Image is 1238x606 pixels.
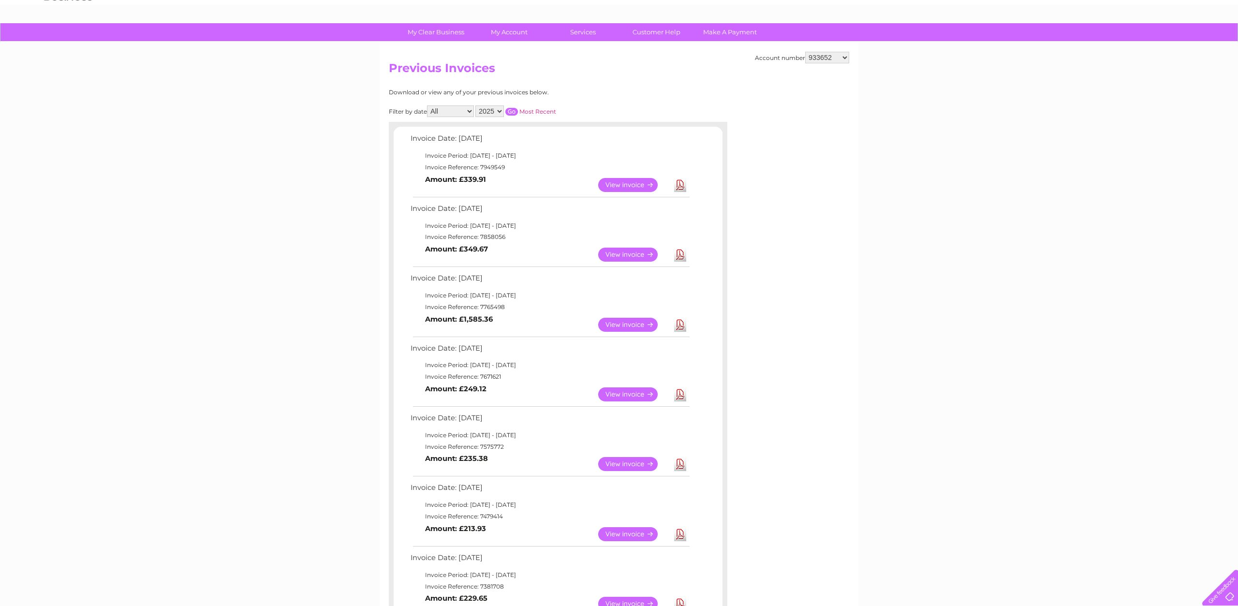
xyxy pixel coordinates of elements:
[1174,41,1197,48] a: Contact
[617,23,696,41] a: Customer Help
[1068,41,1086,48] a: Water
[543,23,623,41] a: Services
[598,527,669,541] a: View
[425,175,486,184] b: Amount: £339.91
[389,61,849,80] h2: Previous Invoices
[389,89,643,96] div: Download or view any of your previous invoices below.
[408,301,691,313] td: Invoice Reference: 7765498
[408,511,691,522] td: Invoice Reference: 7479414
[674,318,686,332] a: Download
[408,551,691,569] td: Invoice Date: [DATE]
[396,23,476,41] a: My Clear Business
[408,132,691,150] td: Invoice Date: [DATE]
[598,457,669,471] a: View
[598,387,669,401] a: View
[408,569,691,581] td: Invoice Period: [DATE] - [DATE]
[1056,5,1122,17] a: 0333 014 3131
[391,5,848,47] div: Clear Business is a trading name of Verastar Limited (registered in [GEOGRAPHIC_DATA] No. 3667643...
[408,429,691,441] td: Invoice Period: [DATE] - [DATE]
[408,412,691,429] td: Invoice Date: [DATE]
[408,231,691,243] td: Invoice Reference: 7858056
[674,457,686,471] a: Download
[408,371,691,383] td: Invoice Reference: 7671621
[425,594,487,603] b: Amount: £229.65
[425,524,486,533] b: Amount: £213.93
[598,248,669,262] a: View
[408,162,691,173] td: Invoice Reference: 7949549
[408,220,691,232] td: Invoice Period: [DATE] - [DATE]
[674,248,686,262] a: Download
[408,272,691,290] td: Invoice Date: [DATE]
[425,245,488,253] b: Amount: £349.67
[674,527,686,541] a: Download
[408,581,691,592] td: Invoice Reference: 7381708
[1092,41,1113,48] a: Energy
[1154,41,1168,48] a: Blog
[408,202,691,220] td: Invoice Date: [DATE]
[519,108,556,115] a: Most Recent
[389,105,643,117] div: Filter by date
[425,454,488,463] b: Amount: £235.38
[470,23,549,41] a: My Account
[408,359,691,371] td: Invoice Period: [DATE] - [DATE]
[1206,41,1229,48] a: Log out
[408,150,691,162] td: Invoice Period: [DATE] - [DATE]
[674,178,686,192] a: Download
[408,441,691,453] td: Invoice Reference: 7575772
[44,25,93,55] img: logo.png
[408,342,691,360] td: Invoice Date: [DATE]
[1119,41,1148,48] a: Telecoms
[425,315,493,324] b: Amount: £1,585.36
[425,384,486,393] b: Amount: £249.12
[690,23,770,41] a: Make A Payment
[598,318,669,332] a: View
[674,387,686,401] a: Download
[408,290,691,301] td: Invoice Period: [DATE] - [DATE]
[755,52,849,63] div: Account number
[598,178,669,192] a: View
[408,481,691,499] td: Invoice Date: [DATE]
[408,499,691,511] td: Invoice Period: [DATE] - [DATE]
